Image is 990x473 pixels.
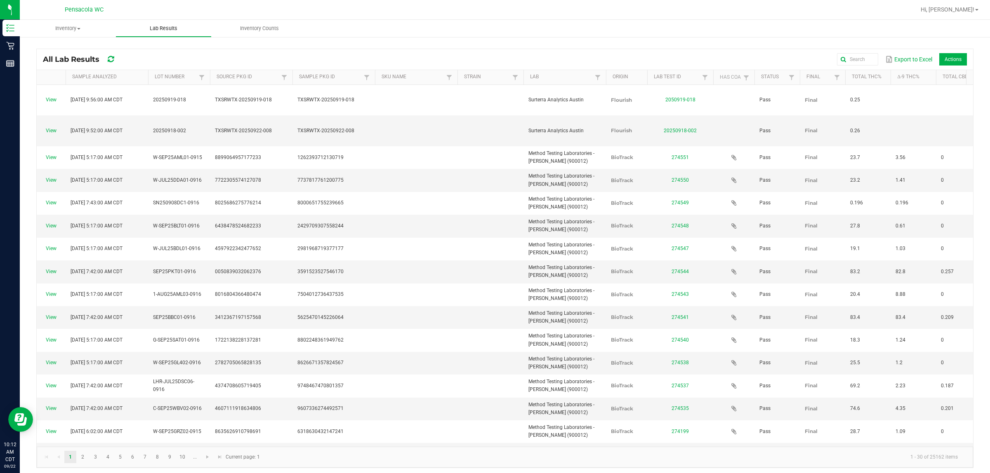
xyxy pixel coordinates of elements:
a: 274548 [672,223,689,229]
span: 69.2 [850,383,860,389]
span: Pensacola WC [65,6,104,13]
span: 8016804366480474 [215,291,261,297]
span: G-SEP25SAT01-0916 [153,337,200,343]
span: 8802248361949762 [297,337,344,343]
span: 18.3 [850,337,860,343]
a: Page 1 [64,451,76,463]
span: Final [805,268,818,274]
a: OriginSortable [613,74,644,80]
span: 6318630432147241 [297,429,344,434]
span: LHR-JUL25DSC06-0916 [153,379,194,392]
a: View [46,223,57,229]
span: SEP25BBC01-0916 [153,314,196,320]
span: 20.4 [850,291,860,297]
a: View [46,97,57,103]
span: [DATE] 7:42:00 AM CDT [71,314,123,320]
a: Page 10 [177,451,189,463]
span: 9748467470801357 [297,383,344,389]
a: Go to the next page [202,451,214,463]
span: Lab Results [139,25,189,32]
span: 20250918-002 [153,128,186,133]
a: 274547 [672,246,689,251]
a: 274551 [672,155,689,160]
a: 2050919-018 [665,97,695,103]
span: Surterra Analytics Austin [528,97,584,103]
span: 3412367197157568 [215,314,261,320]
span: 74.6 [850,405,860,411]
span: 7504012736437535 [297,291,344,297]
span: [DATE] 5:17:00 AM CDT [71,291,123,297]
span: 1.09 [896,429,905,434]
span: Final [805,177,818,183]
a: 274549 [672,200,689,206]
span: Final [805,428,818,434]
inline-svg: Retail [6,42,14,50]
a: LabSortable [530,74,592,80]
a: Filter [279,72,289,82]
span: Go to the last page [217,454,223,460]
span: Final [805,314,818,320]
span: BioTrack [611,360,633,366]
span: BioTrack [611,246,633,252]
span: 3591523527546170 [297,269,344,274]
a: Filter [593,72,603,82]
a: 274543 [672,291,689,297]
span: Flourish [611,97,632,103]
span: Method Testing Laboratories - [PERSON_NAME] (900012) [528,173,594,187]
span: 7722305574127078 [215,177,261,183]
span: 4.35 [896,405,905,411]
a: SKU NameSortable [382,74,444,80]
span: BioTrack [611,382,633,389]
span: [DATE] 7:42:00 AM CDT [71,269,123,274]
a: View [46,337,57,343]
span: [DATE] 9:56:00 AM CDT [71,97,123,103]
a: View [46,177,57,183]
span: [DATE] 5:17:00 AM CDT [71,337,123,343]
span: [DATE] 5:17:00 AM CDT [71,155,123,160]
span: Method Testing Laboratories - [PERSON_NAME] (900012) [528,402,594,415]
span: Pass [759,155,771,160]
span: Method Testing Laboratories - [PERSON_NAME] (900012) [528,356,594,370]
span: Pass [759,200,771,206]
span: Pass [759,291,771,297]
span: Pass [759,128,771,133]
span: 82.8 [896,269,905,274]
span: Flourish [611,127,632,133]
a: Filter [700,72,710,82]
a: View [46,155,57,160]
span: Method Testing Laboratories - [PERSON_NAME] (900012) [528,219,594,232]
span: 0 [941,200,944,206]
span: BioTrack [611,337,633,343]
a: View [46,360,57,365]
span: 0.196 [850,200,863,206]
span: 8635626910798691 [215,429,261,434]
span: 8000651755239665 [297,200,344,206]
span: [DATE] 7:43:00 AM CDT [71,200,123,206]
span: [DATE] 5:17:00 AM CDT [71,246,123,251]
span: 0.61 [896,223,905,229]
span: Method Testing Laboratories - [PERSON_NAME] (900012) [528,196,594,210]
span: 2429709307558244 [297,223,344,229]
span: BioTrack [611,291,633,297]
span: 0 [941,337,944,343]
p: 09/22 [4,463,16,469]
span: Method Testing Laboratories - [PERSON_NAME] (900012) [528,150,594,164]
a: 274540 [672,337,689,343]
span: [DATE] 6:02:00 AM CDT [71,429,123,434]
span: 0 [941,155,944,160]
span: W-SEP25AML01-0915 [153,155,202,160]
a: Filter [362,72,372,82]
span: Method Testing Laboratories - [PERSON_NAME] (900012) [528,265,594,278]
span: 4374708605719405 [215,383,261,389]
a: Filter [444,72,454,82]
span: Method Testing Laboratories - [PERSON_NAME] (900012) [528,310,594,324]
a: Lab Test IDSortable [654,74,700,80]
a: Filter [741,73,751,83]
span: 2782705065828135 [215,360,261,365]
span: TXSRWTX-20250922-008 [297,128,354,133]
a: View [46,405,57,411]
a: Sample Pkg IDSortable [299,74,361,80]
a: View [46,246,57,251]
span: 0 [941,291,944,297]
span: 4597922342477652 [215,246,261,251]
